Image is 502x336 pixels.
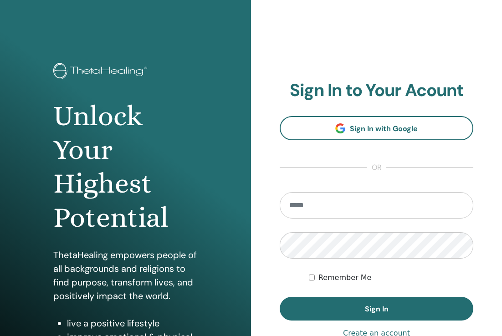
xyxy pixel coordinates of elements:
li: live a positive lifestyle [67,316,198,330]
h1: Unlock Your Highest Potential [53,99,198,235]
span: or [367,162,386,173]
div: Keep me authenticated indefinitely or until I manually logout [309,272,473,283]
a: Sign In with Google [280,116,473,140]
span: Sign In with Google [350,124,418,133]
label: Remember Me [318,272,372,283]
button: Sign In [280,297,473,321]
p: ThetaHealing empowers people of all backgrounds and religions to find purpose, transform lives, a... [53,248,198,303]
span: Sign In [365,304,389,314]
h2: Sign In to Your Acount [280,80,473,101]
